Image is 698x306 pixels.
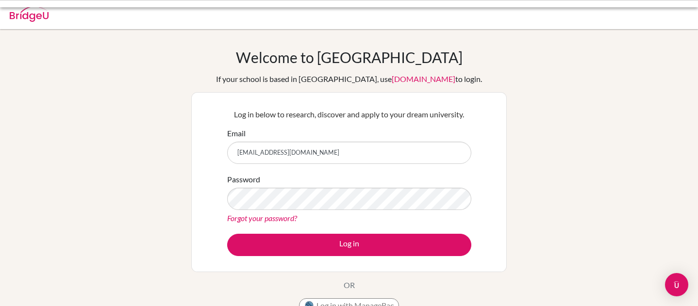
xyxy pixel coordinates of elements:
div: If your school is based in [GEOGRAPHIC_DATA], use to login. [216,73,482,85]
button: Log in [227,234,471,256]
div: Open Intercom Messenger [665,273,688,296]
a: Forgot your password? [227,213,297,223]
label: Password [227,174,260,185]
p: OR [344,279,355,291]
label: Email [227,128,246,139]
p: Log in below to research, discover and apply to your dream university. [227,109,471,120]
a: [DOMAIN_NAME] [392,74,455,83]
h1: Welcome to [GEOGRAPHIC_DATA] [236,48,463,66]
img: Bridge-U [10,6,49,22]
